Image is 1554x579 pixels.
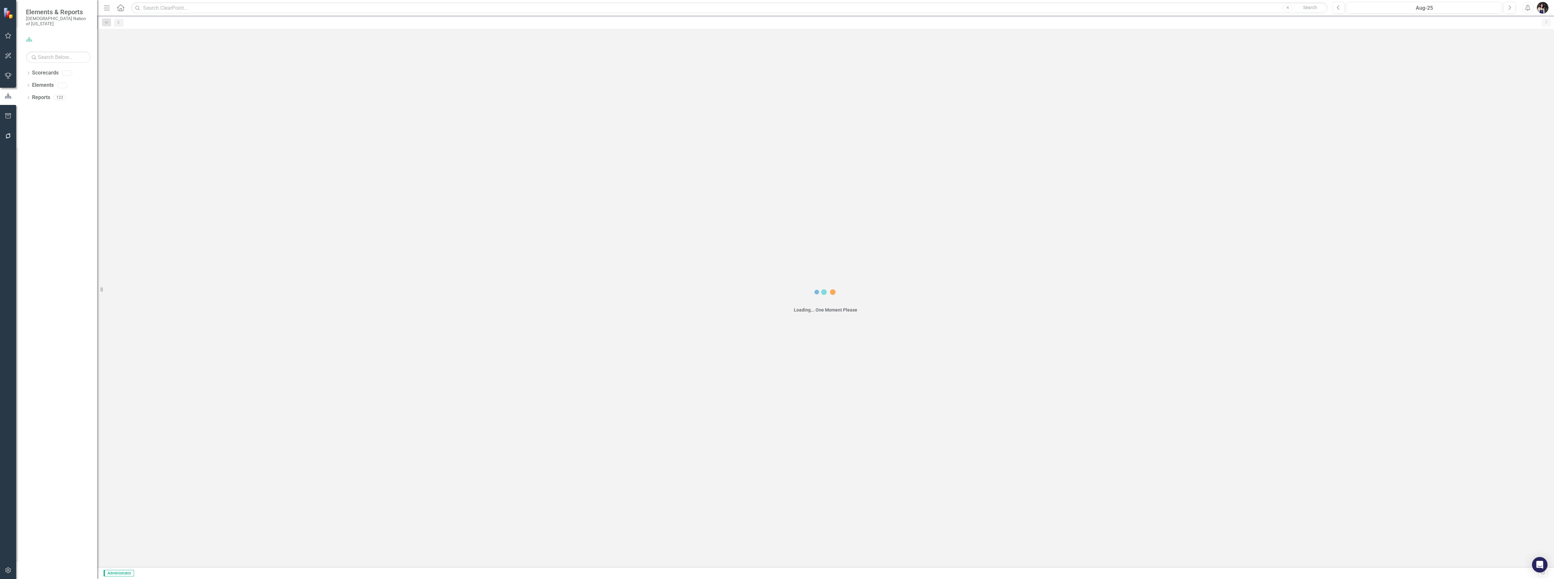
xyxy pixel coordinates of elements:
[53,95,66,100] div: 123
[26,51,91,63] input: Search Below...
[26,8,91,16] span: Elements & Reports
[32,94,50,101] a: Reports
[26,16,91,27] small: [DEMOGRAPHIC_DATA] Nation of [US_STATE]
[32,69,59,77] a: Scorecards
[131,2,1328,14] input: Search ClearPoint...
[1346,2,1502,14] button: Aug-25
[32,82,54,89] a: Elements
[1349,4,1500,12] div: Aug-25
[1532,557,1548,573] div: Open Intercom Messenger
[1294,3,1326,12] button: Search
[794,307,857,313] div: Loading... One Moment Please
[1303,5,1317,10] span: Search
[3,7,15,19] img: ClearPoint Strategy
[104,570,134,576] span: Administrator
[1537,2,1548,14] img: Layla Freeman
